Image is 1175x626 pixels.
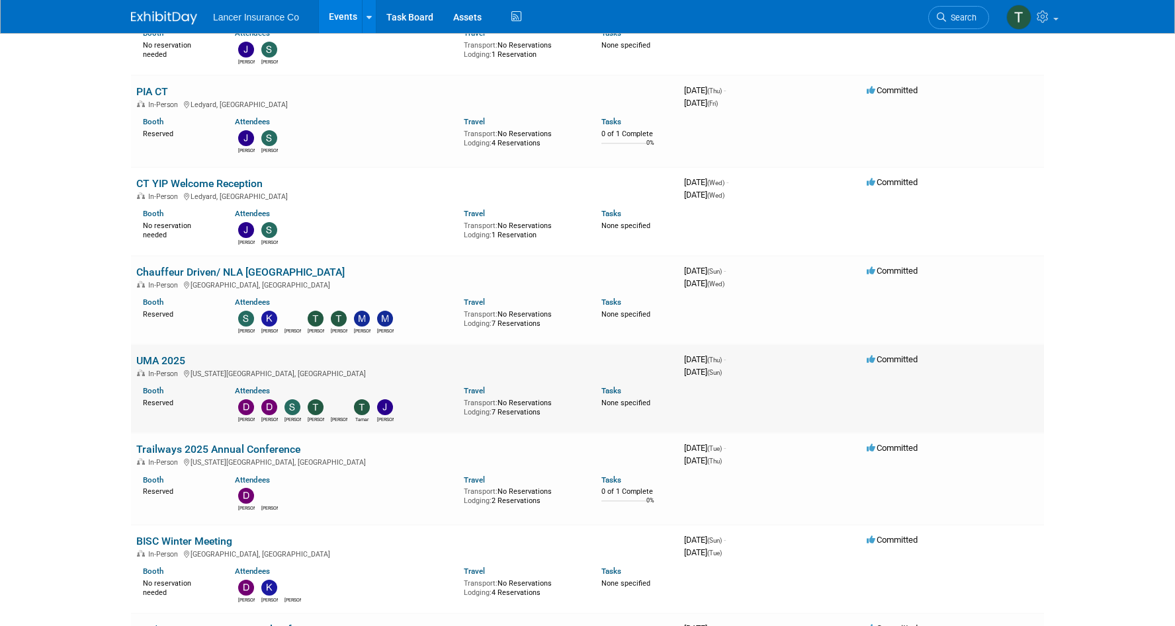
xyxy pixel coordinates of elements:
[143,219,215,239] div: No reservation needed
[464,297,485,307] a: Travel
[331,327,347,334] div: Timothy Delaney
[148,100,182,109] span: In-Person
[136,548,674,559] div: [GEOGRAPHIC_DATA], [GEOGRAPHIC_DATA]
[148,192,182,201] span: In-Person
[464,319,492,328] span: Lodging:
[601,209,621,218] a: Tasks
[238,399,254,415] img: Daniel Tomlinson
[707,280,724,288] span: (Wed)
[464,310,498,319] span: Transport:
[136,279,674,290] div: [GEOGRAPHIC_DATA], [GEOGRAPHIC_DATA]
[235,297,270,307] a: Attendees
[238,58,255,65] div: Jennifer DeCristofaro
[601,41,650,50] span: None specified
[867,85,918,95] span: Committed
[601,399,650,407] span: None specified
[601,310,650,319] span: None specified
[136,368,674,378] div: [US_STATE][GEOGRAPHIC_DATA], [GEOGRAPHIC_DATA]
[136,354,185,367] a: UMA 2025
[143,297,163,307] a: Booth
[284,399,300,415] img: Steven O'Shea
[464,38,582,59] div: No Reservations 1 Reservation
[354,327,370,334] div: Matt Mushorn
[235,475,270,485] a: Attendees
[726,177,728,187] span: -
[684,367,722,377] span: [DATE]
[707,369,722,376] span: (Sun)
[148,370,182,378] span: In-Person
[464,231,492,239] span: Lodging:
[143,127,215,139] div: Reserved
[143,567,163,576] a: Booth
[684,354,726,364] span: [DATE]
[354,399,370,415] img: Tamar Savage-Leuwaisee
[238,488,254,504] img: Dennis Kelly
[136,98,674,109] div: Ledyard, [GEOGRAPHIC_DATA]
[724,266,726,276] span: -
[601,475,621,485] a: Tasks
[946,13,977,22] span: Search
[143,38,215,59] div: No reservation needed
[235,386,270,395] a: Attendees
[261,238,278,246] div: Steven Shapiro
[213,12,299,22] span: Lancer Insurance Co
[684,85,726,95] span: [DATE]
[464,41,498,50] span: Transport:
[261,399,277,415] img: Dennis Kelly
[261,580,277,596] img: Kimberlee Bissegger
[143,576,215,597] div: No reservation needed
[261,42,277,58] img: Steven Shapiro
[1006,5,1031,30] img: Terrence Forrest
[377,399,393,415] img: Jeff Marley
[724,443,726,453] span: -
[464,487,498,496] span: Transport:
[137,458,145,465] img: In-Person Event
[143,485,215,496] div: Reserved
[143,307,215,319] div: Reserved
[136,456,674,467] div: [US_STATE][GEOGRAPHIC_DATA], [GEOGRAPHIC_DATA]
[136,177,263,190] a: CT YIP Welcome Reception
[308,415,324,423] div: Timm Flannigan
[284,311,300,327] img: Danielle Smith
[261,311,277,327] img: Kimberlee Bissegger
[235,567,270,576] a: Attendees
[238,415,255,423] div: Daniel Tomlinson
[377,415,394,423] div: Jeff Marley
[684,455,722,465] span: [DATE]
[143,386,163,395] a: Booth
[464,209,485,218] a: Travel
[238,42,254,58] img: Jennifer DeCristofaro
[464,307,582,328] div: No Reservations 7 Reservations
[464,50,492,59] span: Lodging:
[464,579,498,588] span: Transport:
[707,356,722,364] span: (Thu)
[464,127,582,147] div: No Reservations 4 Reservations
[354,415,370,423] div: Tamar Savage-Leuwaisee
[601,297,621,307] a: Tasks
[238,130,254,146] img: Jennifer DeCristofaro
[235,209,270,218] a: Attendees
[261,130,277,146] img: Steven Shapiro
[464,219,582,239] div: No Reservations 1 Reservation
[137,100,145,107] img: In-Person Event
[143,475,163,485] a: Booth
[136,190,674,201] div: Ledyard, [GEOGRAPHIC_DATA]
[684,278,724,288] span: [DATE]
[331,311,347,327] img: Timothy Delaney
[261,58,278,65] div: Steven Shapiro
[261,222,277,238] img: Steven Shapiro
[284,327,301,334] div: Danielle Smith
[238,222,254,238] img: Jennifer DeCristofaro
[707,457,722,465] span: (Thu)
[261,504,278,512] div: Danielle Smith
[137,370,145,376] img: In-Person Event
[238,596,255,604] div: Daniel Tomlinson
[601,221,650,230] span: None specified
[331,415,347,423] div: Danielle Smith
[261,488,277,504] img: Danielle Smith
[601,117,621,126] a: Tasks
[136,535,232,547] a: BISC Winter Meeting
[464,496,492,505] span: Lodging:
[148,550,182,559] span: In-Person
[724,85,726,95] span: -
